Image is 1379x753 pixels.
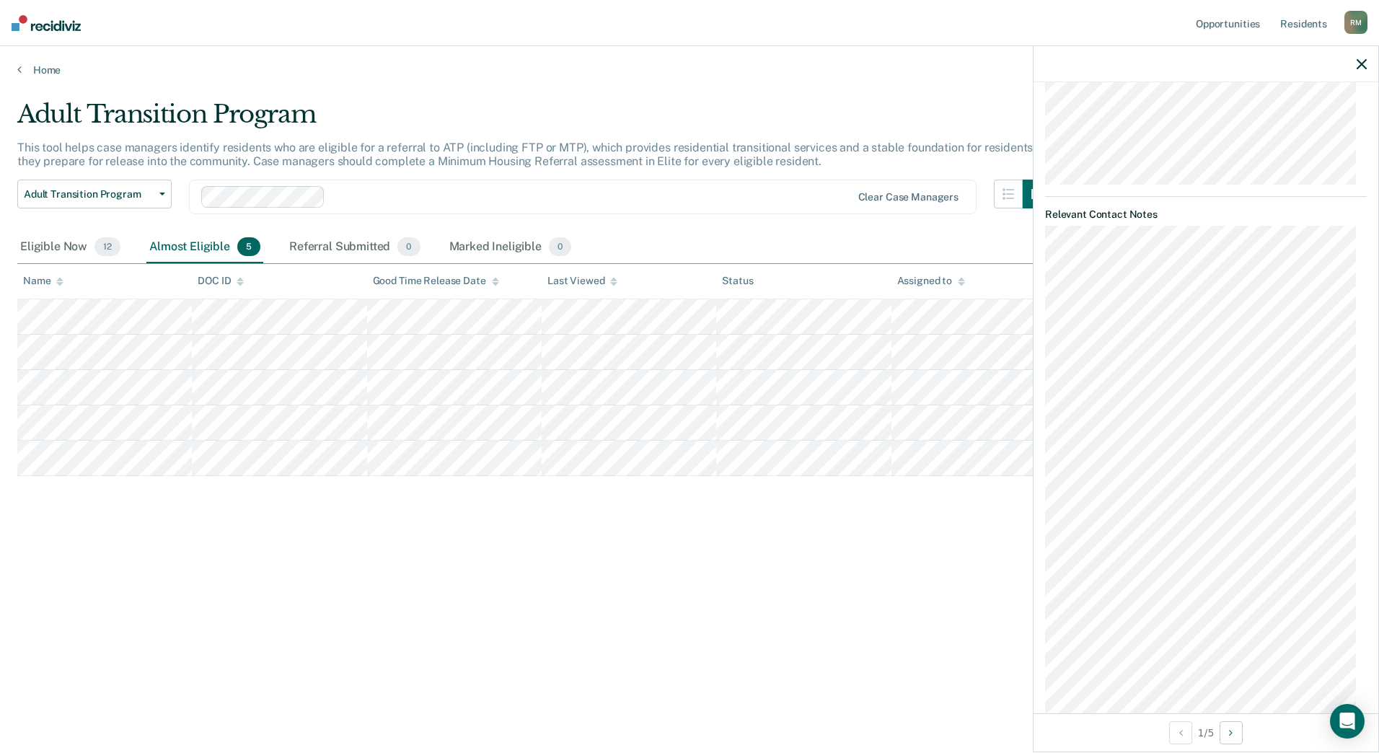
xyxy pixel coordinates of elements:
div: Adult Transition Program [17,100,1052,141]
div: Referral Submitted [286,232,423,263]
div: Marked Ineligible [446,232,575,263]
div: Open Intercom Messenger [1330,704,1365,739]
div: DOC ID [198,275,244,287]
button: Previous Opportunity [1169,721,1192,744]
button: Next Opportunity [1220,721,1243,744]
span: 0 [549,237,571,256]
span: 0 [397,237,420,256]
div: Good Time Release Date [373,275,499,287]
p: This tool helps case managers identify residents who are eligible for a referral to ATP (includin... [17,141,1048,168]
div: Status [722,275,753,287]
span: 5 [237,237,260,256]
dt: Relevant Contact Notes [1045,208,1367,221]
div: R M [1344,11,1367,34]
span: Adult Transition Program [24,188,154,201]
img: Recidiviz [12,15,81,31]
a: Home [17,63,1362,76]
span: 12 [94,237,120,256]
div: Last Viewed [547,275,617,287]
div: Eligible Now [17,232,123,263]
div: Assigned to [897,275,965,287]
div: Almost Eligible [146,232,263,263]
div: Clear case managers [858,191,959,203]
div: 1 / 5 [1034,713,1378,752]
div: Name [23,275,63,287]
